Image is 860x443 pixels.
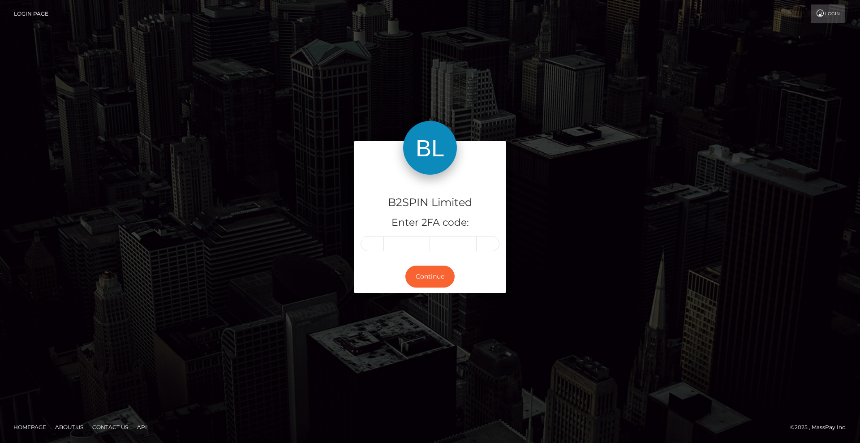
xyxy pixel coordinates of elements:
div: © 2025 , MassPay Inc. [790,422,853,432]
a: API [133,420,150,434]
h5: Enter 2FA code: [361,216,499,230]
h4: B2SPIN Limited [361,195,499,211]
a: Homepage [10,420,50,434]
a: About Us [52,420,87,434]
a: Login [811,4,845,23]
a: Login Page [14,4,48,23]
a: Contact Us [89,420,132,434]
button: Continue [405,266,455,288]
img: B2SPIN Limited [403,121,457,175]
